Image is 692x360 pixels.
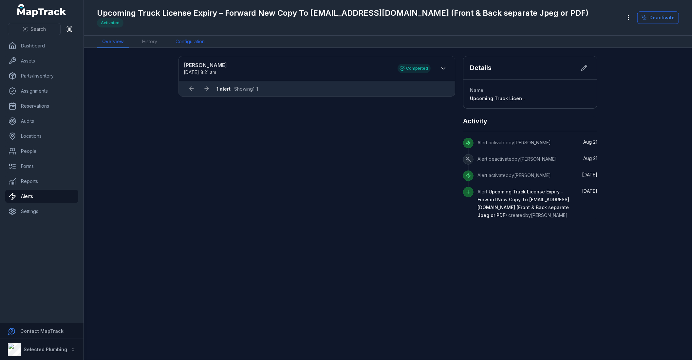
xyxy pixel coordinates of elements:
a: History [137,36,162,48]
span: Alert activated by [PERSON_NAME] [477,172,551,178]
h2: Details [470,63,492,72]
span: Alert activated by [PERSON_NAME] [477,140,551,145]
strong: Contact MapTrack [20,328,64,334]
span: [DATE] 8:21 am [184,69,216,75]
time: 8/21/2025, 8:17:31 AM [583,155,597,161]
a: Reservations [5,99,78,113]
button: Search [8,23,61,35]
time: 9/11/2025, 8:21:00 AM [184,69,216,75]
strong: 1 alert [217,86,231,92]
time: 8/18/2025, 2:41:45 PM [582,172,597,177]
h1: Upcoming Truck License Expiry – Forward New Copy To [EMAIL_ADDRESS][DOMAIN_NAME] (Front & Back se... [97,8,589,18]
h2: Activity [463,117,487,126]
a: People [5,145,78,158]
span: Aug 21 [583,155,597,161]
a: Assignments [5,84,78,98]
a: MapTrack [17,4,66,17]
a: Assets [5,54,78,67]
a: Parts/Inventory [5,69,78,82]
time: 8/18/2025, 2:41:05 PM [582,188,597,194]
a: Overview [97,36,129,48]
span: [DATE] [582,188,597,194]
a: Locations [5,130,78,143]
a: Alerts [5,190,78,203]
span: Upcoming Truck License Expiry – Forward New Copy To [EMAIL_ADDRESS][DOMAIN_NAME] (Front & Back se... [477,189,569,218]
div: Activated [97,18,123,27]
a: Configuration [170,36,210,48]
button: Deactivate [637,11,679,24]
a: Audits [5,115,78,128]
span: Name [470,87,483,93]
span: [DATE] [582,172,597,177]
span: · Showing 1 - 1 [217,86,258,92]
span: Aug 21 [583,139,597,145]
time: 8/21/2025, 8:17:49 AM [583,139,597,145]
strong: [PERSON_NAME] [184,61,391,69]
a: Dashboard [5,39,78,52]
a: Reports [5,175,78,188]
div: Completed [398,64,431,73]
a: Forms [5,160,78,173]
span: Alert deactivated by [PERSON_NAME] [477,156,557,162]
strong: Selected Plumbing [24,347,67,352]
span: Search [30,26,46,32]
span: Alert created by [PERSON_NAME] [477,189,569,218]
a: [PERSON_NAME][DATE] 8:21 am [184,61,391,76]
a: Settings [5,205,78,218]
